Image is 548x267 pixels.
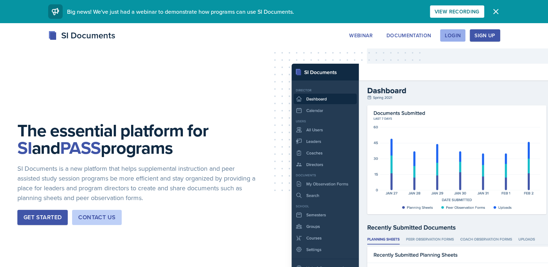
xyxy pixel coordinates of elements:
[382,29,436,42] button: Documentation
[386,33,431,38] div: Documentation
[445,33,461,38] div: Login
[435,9,480,14] div: View Recording
[17,210,68,225] button: Get Started
[474,33,495,38] div: Sign Up
[72,210,122,225] button: Contact Us
[24,213,62,222] div: Get Started
[440,29,465,42] button: Login
[344,29,377,42] button: Webinar
[48,29,115,42] div: SI Documents
[430,5,484,18] button: View Recording
[78,213,116,222] div: Contact Us
[349,33,372,38] div: Webinar
[470,29,500,42] button: Sign Up
[67,8,294,16] span: Big news! We've just had a webinar to demonstrate how programs can use SI Documents.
